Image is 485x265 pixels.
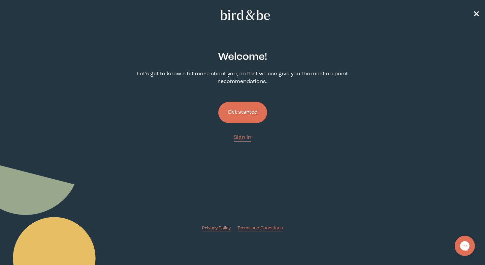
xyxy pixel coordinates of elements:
[127,70,358,86] p: Let's get to know a bit more about you, so that we can give you the most on-point recommendations.
[234,135,251,140] span: Sign In
[218,102,267,123] button: Get started
[237,225,283,231] a: Terms and Conditions
[218,91,267,134] a: Get started
[473,11,480,19] span: ✕
[218,49,267,65] h2: Welcome !
[234,134,251,142] a: Sign In
[202,225,231,231] a: Privacy Policy
[202,226,231,230] span: Privacy Policy
[451,233,478,258] iframe: Gorgias live chat messenger
[473,9,480,21] a: ✕
[237,226,283,230] span: Terms and Conditions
